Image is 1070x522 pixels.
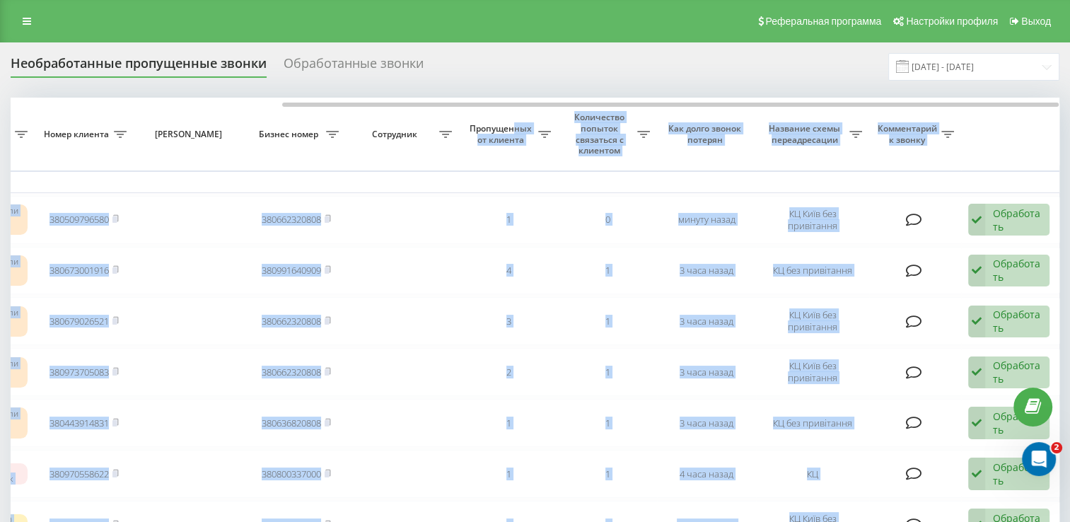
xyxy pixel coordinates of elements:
[993,460,1042,487] div: Обработать
[50,417,109,429] a: 380443914831
[42,129,114,140] span: Номер клиента
[558,247,657,295] td: 1
[284,56,424,78] div: Обработанные звонки
[459,196,558,244] td: 1
[262,315,321,327] a: 380662320808
[11,56,267,78] div: Необработанные пропущенные звонки
[262,264,321,277] a: 380991640909
[262,213,321,226] a: 380662320808
[558,450,657,498] td: 1
[262,417,321,429] a: 380636820808
[756,297,869,345] td: КЦ Київ без привітання
[146,129,235,140] span: [PERSON_NAME]
[756,399,869,447] td: КЦ без привітання
[756,450,869,498] td: КЦ
[657,399,756,447] td: 3 часа назад
[993,207,1042,233] div: Обработать
[876,123,941,145] span: Комментарий к звонку
[657,297,756,345] td: 3 часа назад
[657,196,756,244] td: минуту назад
[657,348,756,396] td: 3 часа назад
[558,297,657,345] td: 1
[50,264,109,277] a: 380673001916
[565,112,637,156] span: Количество попыток связаться с клиентом
[993,308,1042,335] div: Обработать
[459,348,558,396] td: 2
[993,410,1042,436] div: Обработать
[50,315,109,327] a: 380679026521
[466,123,538,145] span: Пропущенных от клиента
[459,399,558,447] td: 1
[993,359,1042,385] div: Обработать
[459,450,558,498] td: 1
[657,450,756,498] td: 4 часа назад
[906,16,998,27] span: Настройки профиля
[763,123,849,145] span: Название схемы переадресации
[765,16,881,27] span: Реферальная программа
[558,348,657,396] td: 1
[50,468,109,480] a: 380970558622
[262,366,321,378] a: 380662320808
[993,257,1042,284] div: Обработать
[558,399,657,447] td: 1
[756,348,869,396] td: КЦ Київ без привітання
[1022,442,1056,476] iframe: Intercom live chat
[459,247,558,295] td: 4
[756,196,869,244] td: КЦ Київ без привітання
[668,123,745,145] span: Как долго звонок потерян
[254,129,326,140] span: Бизнес номер
[353,129,439,140] span: Сотрудник
[657,247,756,295] td: 3 часа назад
[1051,442,1062,453] span: 2
[262,468,321,480] a: 380800337000
[558,196,657,244] td: 0
[50,213,109,226] a: 380509796580
[459,297,558,345] td: 3
[756,247,869,295] td: КЦ без привітання
[1021,16,1051,27] span: Выход
[50,366,109,378] a: 380973705083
